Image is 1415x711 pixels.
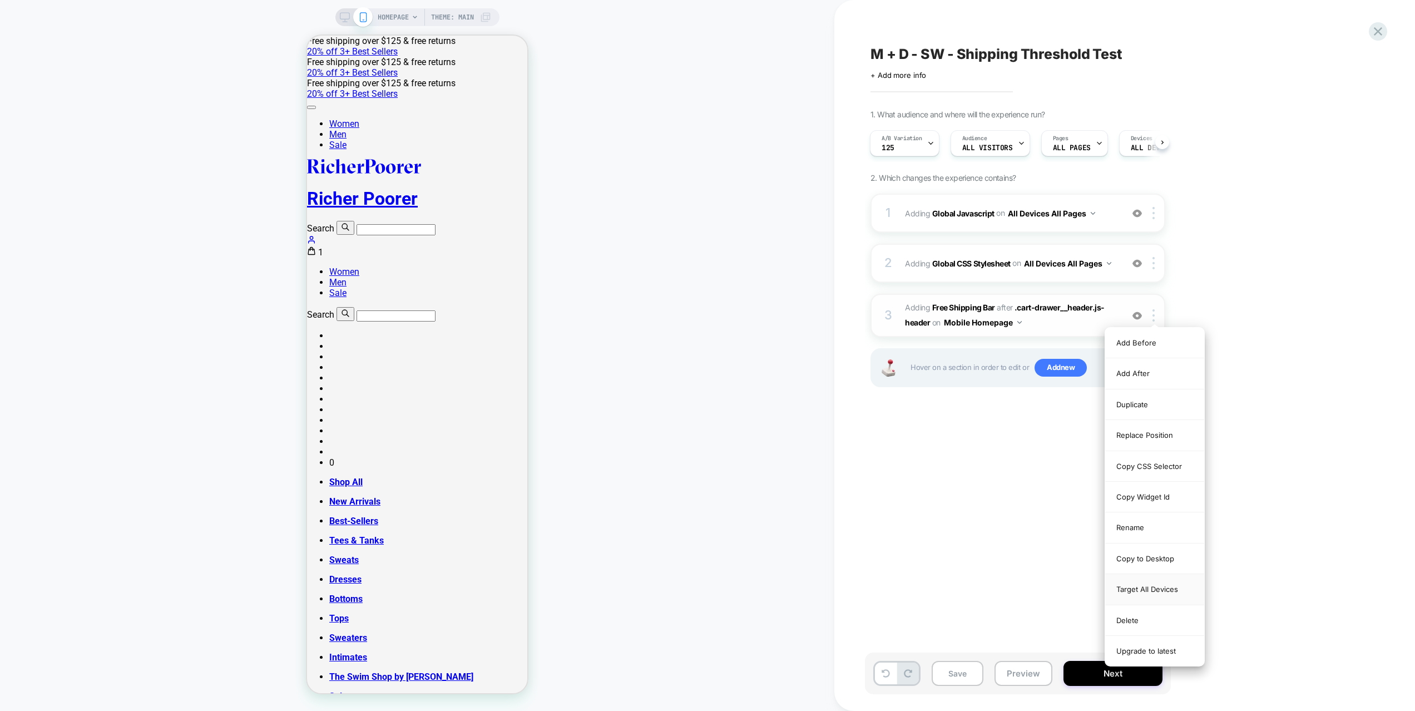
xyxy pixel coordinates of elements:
[22,441,56,452] a: Shop All
[1105,482,1204,512] div: Copy Widget Id
[1105,451,1204,482] div: Copy CSS Selector
[1105,358,1204,389] div: Add After
[870,46,1122,62] span: M + D - SW - Shipping Threshold Test
[1105,544,1204,574] div: Copy to Desktop
[1132,311,1142,320] img: crossed eye
[1017,321,1022,324] img: down arrow
[905,303,995,312] span: Adding
[995,661,1052,686] button: Preview
[1105,574,1204,605] div: Target All Devices
[882,135,922,142] span: A/B Variation
[932,258,1011,268] b: Global CSS Stylesheet
[1012,256,1021,270] span: on
[882,144,894,152] span: 125
[1105,420,1204,451] div: Replace Position
[1105,389,1204,420] div: Duplicate
[1105,636,1204,666] div: Upgrade to latest
[932,303,995,312] b: Free Shipping Bar
[1132,209,1142,218] img: crossed eye
[22,241,39,252] a: Men
[22,655,40,666] a: Sale
[905,255,1117,271] span: Adding
[22,597,60,608] a: Sweaters
[1152,309,1155,322] img: close
[870,71,926,80] span: + Add more info
[1053,135,1068,142] span: Pages
[22,104,39,115] a: Sale
[22,83,52,93] a: Women
[1035,359,1087,377] span: Add new
[22,93,39,104] a: Men
[431,8,474,26] span: Theme: MAIN
[905,205,1117,221] span: Adding
[883,304,894,327] div: 3
[932,315,941,329] span: on
[1105,605,1204,636] div: Delete
[911,359,1159,377] span: Hover on a section in order to edit or
[1053,144,1091,152] span: ALL PAGES
[1152,257,1155,269] img: close
[1008,205,1095,221] button: All Devices All Pages
[877,359,899,377] img: Joystick
[11,211,16,222] span: 1
[870,110,1045,119] span: 1. What audience and where will the experience run?
[22,252,39,263] a: Sale
[870,173,1016,182] span: 2. Which changes the experience contains?
[932,208,995,218] b: Global Javascript
[22,577,42,588] a: Tops
[22,636,166,646] a: The Swim Shop by [PERSON_NAME]
[1024,255,1111,271] button: All Devices All Pages
[1131,135,1152,142] span: Devices
[944,314,1022,330] button: Mobile Homepage
[962,144,1013,152] span: All Visitors
[22,616,60,627] a: Intimates
[883,252,894,274] div: 2
[883,202,894,224] div: 1
[1152,207,1155,219] img: close
[378,8,409,26] span: HOMEPAGE
[1063,661,1162,686] button: Next
[22,558,56,569] a: Bottoms
[22,231,52,241] a: Women
[22,519,52,530] a: Sweats
[1091,212,1095,215] img: down arrow
[22,500,77,510] a: Tees & Tanks
[1105,328,1204,358] div: Add Before
[1132,259,1142,268] img: crossed eye
[962,135,987,142] span: Audience
[22,539,55,549] a: Dresses
[1107,262,1111,265] img: down arrow
[932,661,983,686] button: Save
[1105,512,1204,543] div: Rename
[22,422,27,432] span: 0
[1131,144,1177,152] span: ALL DEVICES
[997,303,1013,312] span: AFTER
[996,206,1005,220] span: on
[22,461,73,471] a: New Arrivals
[22,480,71,491] a: Best-Sellers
